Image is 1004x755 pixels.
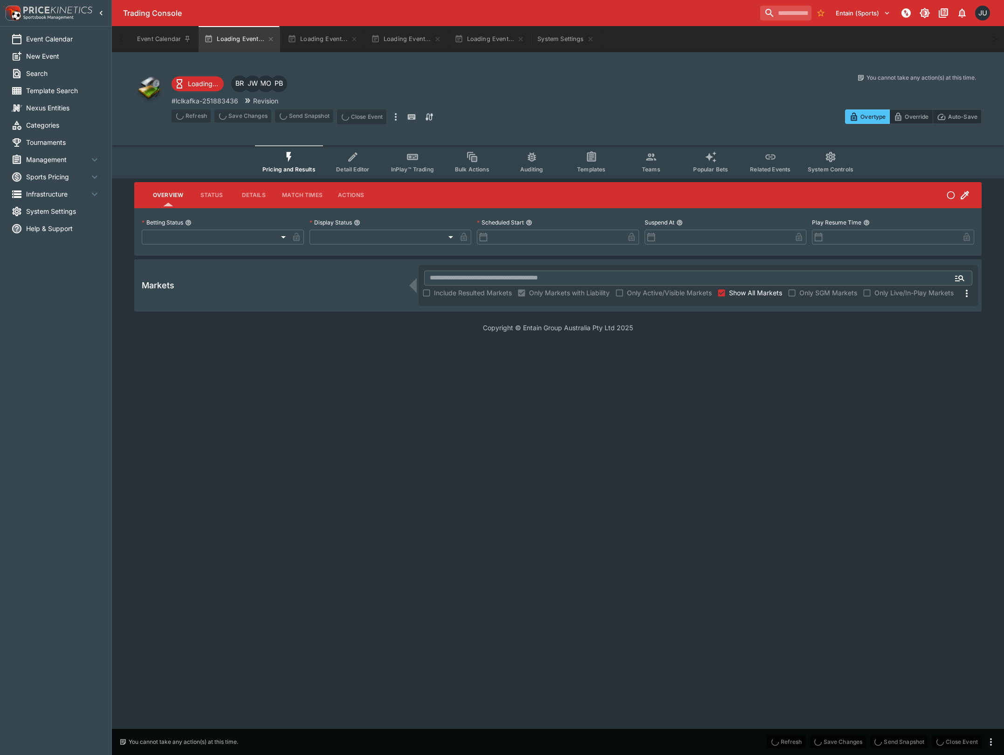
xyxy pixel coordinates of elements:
button: Actions [330,184,372,206]
button: Scheduled Start [526,219,532,226]
span: Search [26,68,100,78]
div: Event type filters [255,145,861,178]
img: other.png [134,74,164,103]
span: Include Resulted Markets [434,288,512,298]
div: Ben Raymond [231,75,248,92]
button: Play Resume Time [863,219,870,226]
svg: More [961,288,972,299]
button: System Settings [532,26,599,52]
span: New Event [26,51,100,61]
button: Status [191,184,233,206]
button: Open [951,270,968,286]
button: Details [233,184,275,206]
span: Bulk Actions [455,166,489,173]
span: InPlay™ Trading [391,166,434,173]
div: Matthew Oliver [257,75,274,92]
span: Auditing [520,166,543,173]
button: Overview [145,184,191,206]
p: Play Resume Time [812,218,861,226]
p: You cannot take any action(s) at this time. [866,74,976,82]
div: Justin Walsh [244,75,261,92]
button: Suspend At [676,219,683,226]
button: Justin.Walsh [972,3,993,23]
p: Copy To Clipboard [172,96,238,106]
button: Loading Event... [282,26,364,52]
span: Template Search [26,86,100,95]
span: Event Calendar [26,34,100,44]
button: NOT Connected to PK [898,5,915,21]
button: Override [889,109,933,124]
span: Only Active/Visible Markets [627,288,712,298]
button: more [390,109,401,124]
span: Popular Bets [693,166,728,173]
span: Categories [26,120,100,130]
span: Pricing and Results [262,166,316,173]
img: PriceKinetics Logo [3,4,21,22]
p: Suspend At [645,218,674,226]
p: Loading... [188,79,218,88]
button: Match Times [275,184,330,206]
button: Select Tenant [830,6,896,20]
button: more [985,736,997,748]
p: Override [905,112,928,122]
button: No Bookmarks [813,6,828,20]
button: Loading Event... [365,26,447,52]
span: Help & Support [26,224,100,233]
span: Nexus Entities [26,103,100,113]
span: System Controls [808,166,853,173]
span: Teams [642,166,660,173]
span: Infrastructure [26,189,89,199]
span: Only Markets with Liability [529,288,610,298]
button: Loading Event... [199,26,280,52]
h5: Markets [142,280,174,291]
p: Overtype [860,112,886,122]
span: Management [26,155,89,164]
div: Justin.Walsh [975,6,990,20]
p: Copyright © Entain Group Australia Pty Ltd 2025 [112,323,1004,333]
div: Peter Bishop [270,75,287,92]
span: Only Live/In-Play Markets [874,288,954,298]
span: Tournaments [26,137,100,147]
button: Event Calendar [131,26,197,52]
button: Display Status [354,219,360,226]
p: Revision [253,96,278,106]
span: System Settings [26,206,100,216]
p: Scheduled Start [477,218,524,226]
span: Detail Editor [336,166,369,173]
input: search [760,6,811,20]
span: Only SGM Markets [799,288,857,298]
div: Trading Console [123,8,756,18]
button: Notifications [954,5,970,21]
span: Sports Pricing [26,172,89,182]
p: You cannot take any action(s) at this time. [129,738,238,746]
button: Auto-Save [933,109,982,124]
span: Show All Markets [729,288,782,298]
button: Overtype [845,109,890,124]
button: Loading Event... [449,26,530,52]
span: Related Events [750,166,791,173]
p: Auto-Save [948,112,977,122]
div: Start From [845,109,982,124]
span: Templates [577,166,605,173]
p: Display Status [309,218,352,226]
img: Sportsbook Management [23,15,74,20]
img: PriceKinetics [23,7,92,14]
button: Betting Status [185,219,192,226]
button: Documentation [935,5,952,21]
p: Betting Status [142,218,183,226]
button: Toggle light/dark mode [916,5,933,21]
